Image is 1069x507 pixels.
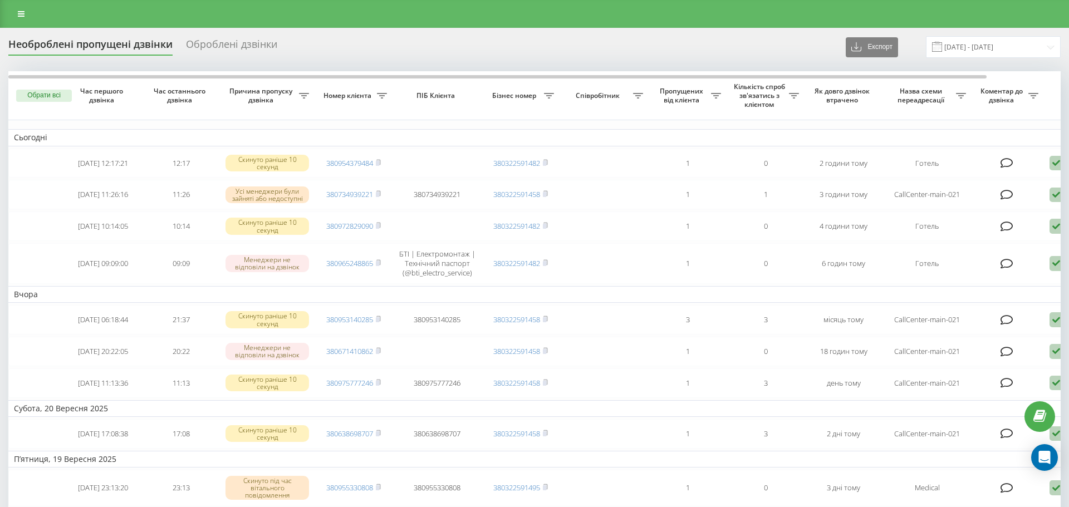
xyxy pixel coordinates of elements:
[326,346,373,356] a: 380671410862
[393,368,482,398] td: 380975777246
[805,419,882,449] td: 2 дні тому
[225,186,309,203] div: Усі менеджери були зайняті або недоступні
[225,218,309,234] div: Скинуто раніше 10 секунд
[225,255,309,272] div: Менеджери не відповіли на дзвінок
[727,368,805,398] td: 3
[727,211,805,241] td: 0
[805,180,882,209] td: 3 години тому
[805,211,882,241] td: 4 години тому
[882,305,972,334] td: CallCenter-main-021
[493,378,540,388] a: 380322591458
[805,337,882,366] td: 18 годин тому
[805,149,882,178] td: 2 години тому
[882,470,972,506] td: Medical
[487,91,544,100] span: Бізнес номер
[493,346,540,356] a: 380322591458
[882,149,972,178] td: Готель
[326,189,373,199] a: 380734939221
[727,419,805,449] td: 3
[142,368,220,398] td: 11:13
[225,87,299,104] span: Причина пропуску дзвінка
[8,38,173,56] div: Необроблені пропущені дзвінки
[151,87,211,104] span: Час останнього дзвінка
[393,180,482,209] td: 380734939221
[493,158,540,168] a: 380322591482
[493,314,540,324] a: 380322591458
[326,221,373,231] a: 380972829090
[493,258,540,268] a: 380322591482
[64,149,142,178] td: [DATE] 12:17:21
[64,368,142,398] td: [DATE] 11:13:36
[882,368,972,398] td: CallCenter-main-021
[225,476,309,500] div: Скинуто під час вітального повідомлення
[813,87,874,104] span: Як довго дзвінок втрачено
[649,470,727,506] td: 1
[64,470,142,506] td: [DATE] 23:13:20
[142,211,220,241] td: 10:14
[493,483,540,493] a: 380322591495
[1031,444,1058,471] div: Open Intercom Messenger
[225,155,309,171] div: Скинуто раніше 10 секунд
[142,180,220,209] td: 11:26
[73,87,133,104] span: Час першого дзвінка
[805,243,882,284] td: 6 годин тому
[649,305,727,334] td: 3
[727,243,805,284] td: 0
[882,337,972,366] td: CallCenter-main-021
[649,337,727,366] td: 1
[649,419,727,449] td: 1
[142,149,220,178] td: 12:17
[64,211,142,241] td: [DATE] 10:14:05
[649,368,727,398] td: 1
[393,419,482,449] td: 380638698707
[64,337,142,366] td: [DATE] 20:22:05
[493,429,540,439] a: 380322591458
[393,470,482,506] td: 380955330808
[142,337,220,366] td: 20:22
[493,189,540,199] a: 380322591458
[727,470,805,506] td: 0
[326,483,373,493] a: 380955330808
[732,82,789,109] span: Кількість спроб зв'язатись з клієнтом
[142,419,220,449] td: 17:08
[186,38,277,56] div: Оброблені дзвінки
[64,305,142,334] td: [DATE] 06:18:44
[727,149,805,178] td: 0
[654,87,711,104] span: Пропущених від клієнта
[888,87,956,104] span: Назва схеми переадресації
[393,243,482,284] td: БТІ | Електромонтаж | Технічний паспорт (@bti_electro_service)
[727,305,805,334] td: 3
[649,180,727,209] td: 1
[326,378,373,388] a: 380975777246
[882,180,972,209] td: CallCenter-main-021
[326,258,373,268] a: 380965248865
[805,368,882,398] td: день тому
[64,419,142,449] td: [DATE] 17:08:38
[225,425,309,442] div: Скинуто раніше 10 секунд
[649,243,727,284] td: 1
[649,149,727,178] td: 1
[882,211,972,241] td: Готель
[326,158,373,168] a: 380954379484
[727,337,805,366] td: 0
[402,91,472,100] span: ПІБ Клієнта
[882,243,972,284] td: Готель
[225,343,309,360] div: Менеджери не відповіли на дзвінок
[320,91,377,100] span: Номер клієнта
[142,305,220,334] td: 21:37
[393,305,482,334] td: 380953140285
[649,211,727,241] td: 1
[64,180,142,209] td: [DATE] 11:26:16
[16,90,72,102] button: Обрати всі
[142,243,220,284] td: 09:09
[225,311,309,328] div: Скинуто раніше 10 секунд
[142,470,220,506] td: 23:13
[326,314,373,324] a: 380953140285
[326,429,373,439] a: 380638698707
[565,91,633,100] span: Співробітник
[977,87,1028,104] span: Коментар до дзвінка
[727,180,805,209] td: 1
[805,470,882,506] td: 3 дні тому
[805,305,882,334] td: місяць тому
[225,375,309,391] div: Скинуто раніше 10 секунд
